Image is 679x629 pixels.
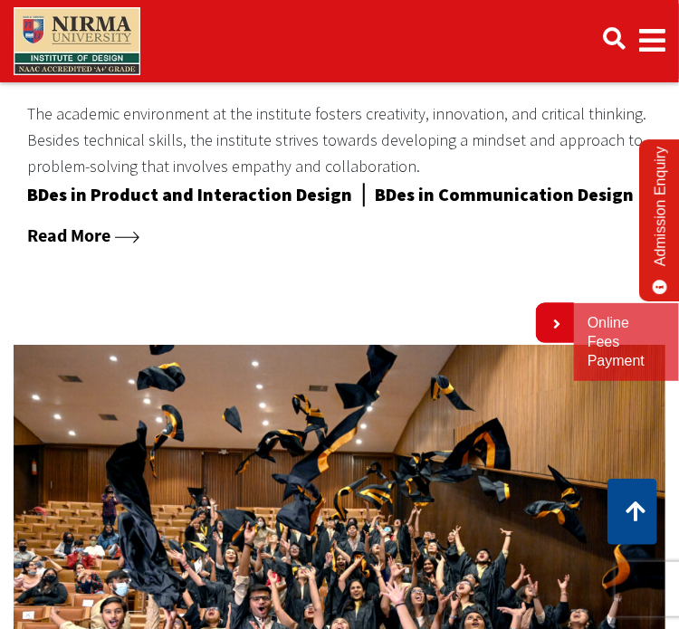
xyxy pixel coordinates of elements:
img: main_logo [14,7,140,75]
p: The academic environment at the institute fosters creativity, innovation, and critical thinking. ... [27,101,652,179]
nav: Main navigation [14,4,665,79]
a: BDes in Communication Design [375,183,634,213]
a: Read More [27,224,139,246]
a: Online Fees Payment [588,314,665,370]
h2: Academics at the Institute [27,24,652,83]
a: BDes in Product and Interaction Design [27,183,352,213]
